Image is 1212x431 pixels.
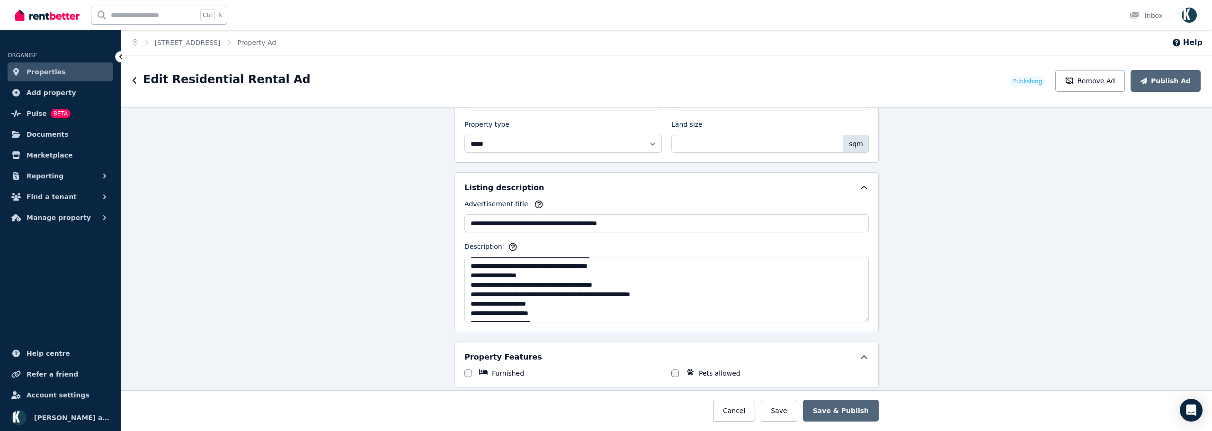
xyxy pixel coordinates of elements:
span: Refer a friend [27,369,78,380]
img: Omid Ferdowsian as trustee for The Ferdowsian Trust [1182,8,1197,23]
label: Furnished [492,369,524,378]
img: Omid Ferdowsian as trustee for The Ferdowsian Trust [11,410,27,425]
span: Add property [27,87,76,98]
span: Documents [27,129,69,140]
label: Land size [671,120,703,133]
h5: Listing description [464,182,544,194]
span: ORGANISE [8,52,37,59]
a: Documents [8,125,113,144]
nav: Breadcrumb [121,30,287,55]
a: [STREET_ADDRESS] [155,39,221,46]
button: Save [761,400,797,422]
button: Manage property [8,208,113,227]
span: Pulse [27,108,47,119]
span: Publishing [1013,78,1042,85]
a: Marketplace [8,146,113,165]
label: Description [464,242,502,255]
span: Find a tenant [27,191,77,202]
label: Advertisement title [464,199,528,212]
a: PulseBETA [8,104,113,123]
span: Help centre [27,348,70,359]
label: Pets allowed [699,369,740,378]
h1: Edit Residential Rental Ad [143,72,311,87]
span: Ctrl [200,9,215,21]
a: Properties [8,62,113,81]
button: Cancel [713,400,755,422]
span: Reporting [27,170,63,182]
span: Account settings [27,389,89,401]
span: BETA [51,109,71,118]
button: Save & Publish [803,400,879,422]
span: Manage property [27,212,91,223]
img: RentBetter [15,8,80,22]
a: Account settings [8,386,113,405]
button: Help [1172,37,1203,48]
h5: Property Features [464,352,542,363]
button: Publish Ad [1131,70,1201,92]
a: Help centre [8,344,113,363]
span: k [219,11,222,19]
span: Properties [27,66,66,78]
label: Property type [464,120,509,133]
span: Marketplace [27,150,72,161]
a: Refer a friend [8,365,113,384]
button: Remove Ad [1055,70,1125,92]
a: Add property [8,83,113,102]
button: Find a tenant [8,187,113,206]
a: Property Ad [237,39,276,46]
span: [PERSON_NAME] as trustee for The Ferdowsian Trust [34,412,109,423]
div: Inbox [1130,11,1163,20]
div: Open Intercom Messenger [1180,399,1203,422]
button: Reporting [8,167,113,185]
